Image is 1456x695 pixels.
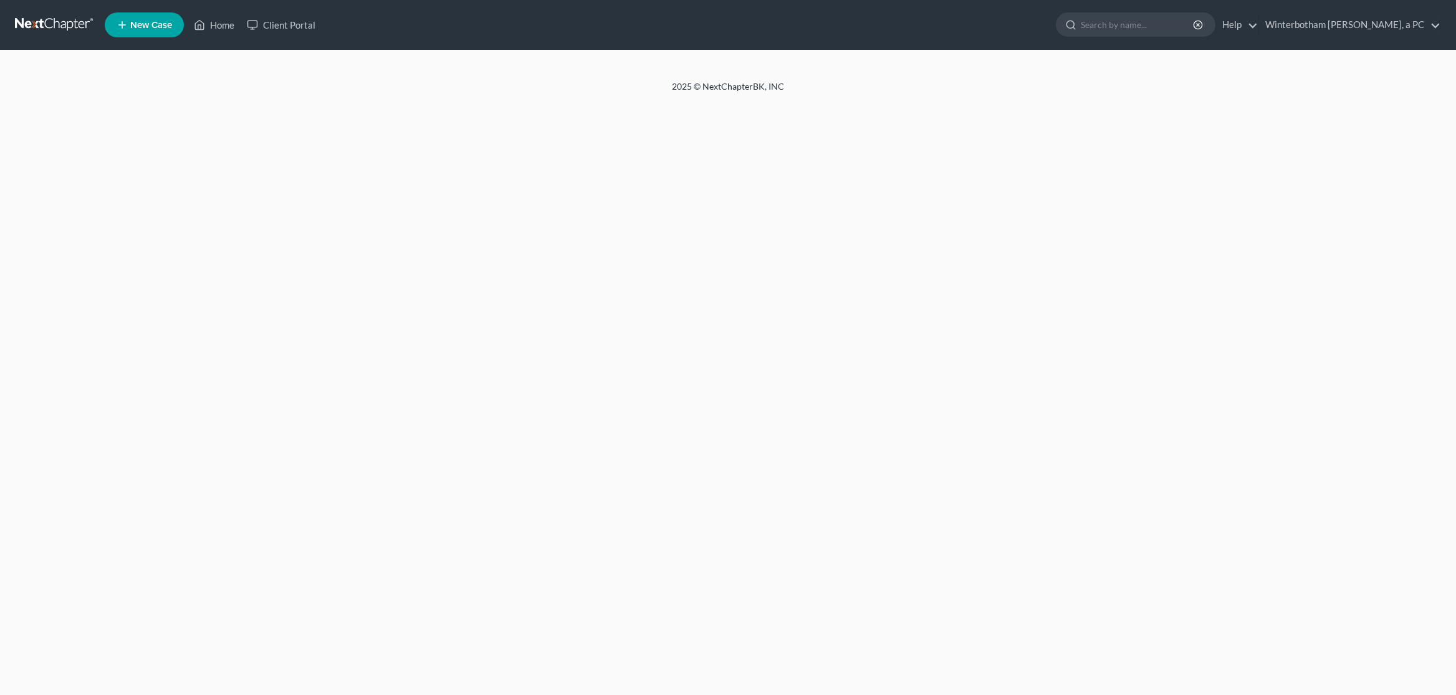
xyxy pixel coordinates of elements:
a: Help [1216,14,1258,36]
a: Client Portal [241,14,322,36]
a: Home [188,14,241,36]
span: New Case [130,21,172,30]
div: 2025 © NextChapterBK, INC [373,80,1083,103]
a: Winterbotham [PERSON_NAME], a PC [1259,14,1440,36]
input: Search by name... [1081,13,1195,36]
